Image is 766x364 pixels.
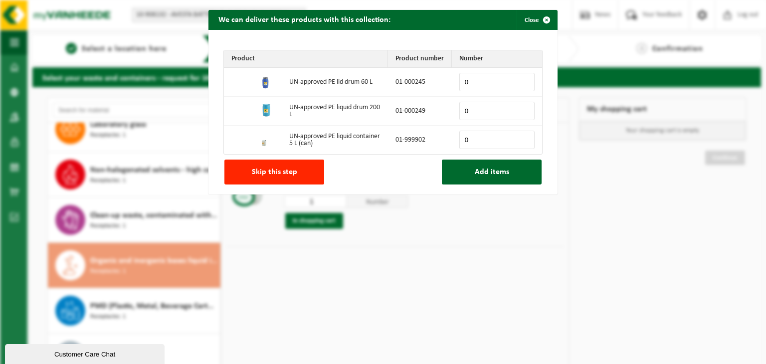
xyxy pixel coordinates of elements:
img: 01-000245 [258,73,274,89]
font: Add items [475,168,509,176]
img: 01-999902 [258,131,274,147]
font: UN-approved PE lid drum 60 L [289,78,373,86]
button: Close [517,10,557,30]
font: UN-approved PE liquid container 5 L (can) [289,133,380,147]
font: UN-approved PE liquid drum 200 L [289,104,380,118]
font: Close [525,17,539,23]
font: Skip this step [252,168,297,176]
img: 01-000249 [258,102,274,118]
iframe: chat widget [5,342,167,364]
font: Number [459,55,483,62]
font: Product [231,55,255,62]
font: 01-000249 [395,107,425,115]
font: 01-999902 [395,136,425,144]
button: Skip this step [224,160,324,184]
button: Add items [442,160,542,184]
font: We can deliver these products with this collection: [218,16,390,24]
font: 01-000245 [395,78,425,86]
font: Product number [395,55,444,62]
